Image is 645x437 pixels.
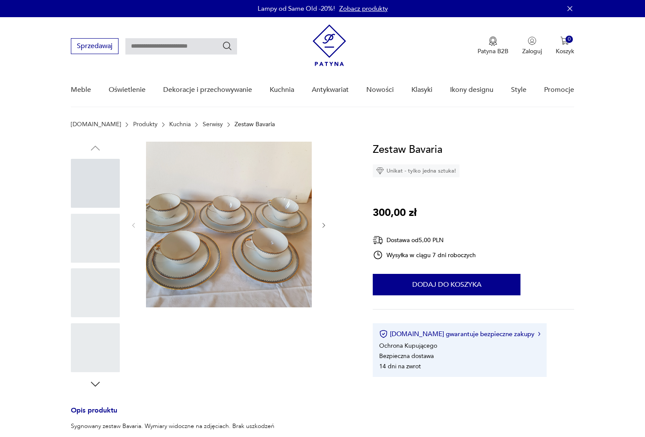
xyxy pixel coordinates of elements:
[71,38,119,54] button: Sprzedawaj
[411,73,432,106] a: Klasyki
[544,73,574,106] a: Promocje
[71,121,121,128] a: [DOMAIN_NAME]
[376,167,384,175] img: Ikona diamentu
[146,142,312,307] img: Zdjęcie produktu Zestaw Bavaria
[373,205,417,221] p: 300,00 zł
[373,235,476,246] div: Dostawa od 5,00 PLN
[379,330,388,338] img: Ikona certyfikatu
[373,235,383,246] img: Ikona dostawy
[522,36,542,55] button: Zaloguj
[478,47,508,55] p: Patyna B2B
[71,73,91,106] a: Meble
[528,36,536,45] img: Ikonka użytkownika
[478,36,508,55] a: Ikona medaluPatyna B2B
[366,73,394,106] a: Nowości
[511,73,526,106] a: Style
[522,47,542,55] p: Zaloguj
[71,422,274,431] p: Sygnowany zestaw Bavaria. Wymiary widoczne na zdjęciach. Brak uszkodzeń
[312,73,349,106] a: Antykwariat
[556,36,574,55] button: 0Koszyk
[222,41,232,51] button: Szukaj
[203,121,223,128] a: Serwisy
[234,121,275,128] p: Zestaw Bavaria
[373,274,520,295] button: Dodaj do koszyka
[379,342,437,350] li: Ochrona Kupującego
[71,408,352,422] h3: Opis produktu
[258,4,335,13] p: Lampy od Same Old -20%!
[373,164,459,177] div: Unikat - tylko jedna sztuka!
[489,36,497,46] img: Ikona medalu
[560,36,569,45] img: Ikona koszyka
[313,24,346,66] img: Patyna - sklep z meblami i dekoracjami vintage
[379,352,434,360] li: Bezpieczna dostawa
[373,250,476,260] div: Wysyłka w ciągu 7 dni roboczych
[566,36,573,43] div: 0
[163,73,252,106] a: Dekoracje i przechowywanie
[556,47,574,55] p: Koszyk
[339,4,388,13] a: Zobacz produkty
[109,73,146,106] a: Oświetlenie
[270,73,294,106] a: Kuchnia
[373,142,442,158] h1: Zestaw Bavaria
[133,121,158,128] a: Produkty
[71,44,119,50] a: Sprzedawaj
[169,121,191,128] a: Kuchnia
[379,330,540,338] button: [DOMAIN_NAME] gwarantuje bezpieczne zakupy
[379,362,421,370] li: 14 dni na zwrot
[450,73,493,106] a: Ikony designu
[478,36,508,55] button: Patyna B2B
[538,332,541,336] img: Ikona strzałki w prawo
